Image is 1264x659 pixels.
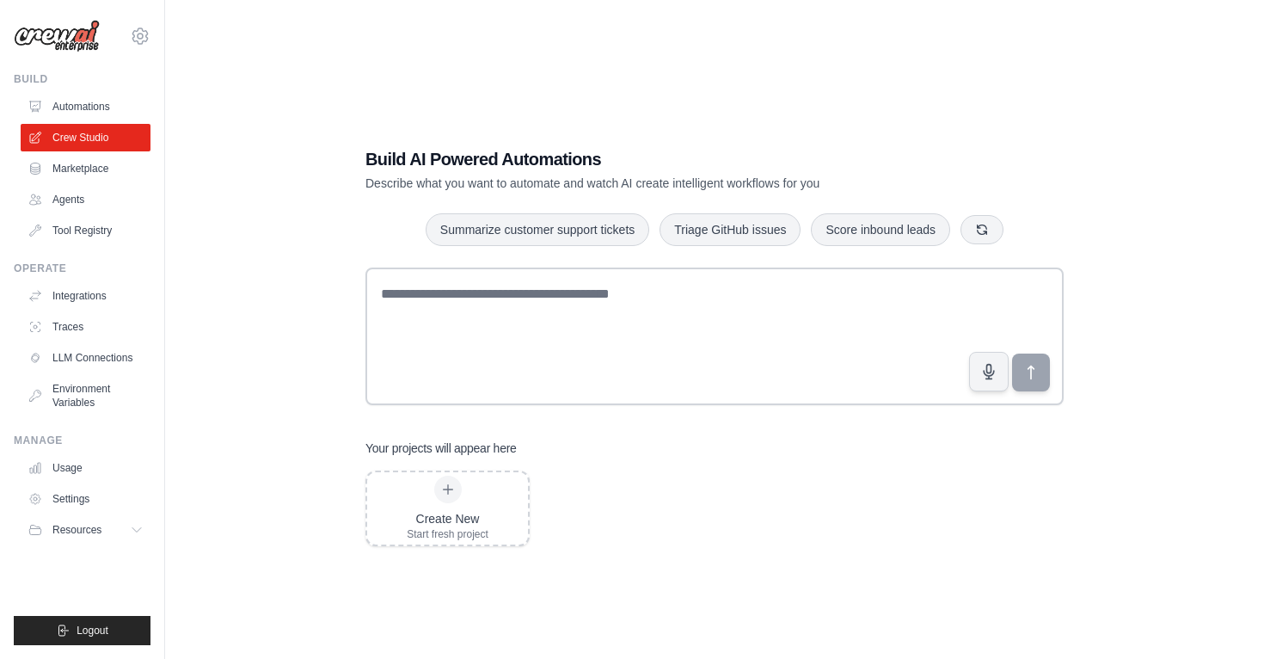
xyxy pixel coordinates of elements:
[21,344,150,372] a: LLM Connections
[77,624,108,637] span: Logout
[365,175,943,192] p: Describe what you want to automate and watch AI create intelligent workflows for you
[407,527,488,541] div: Start fresh project
[21,313,150,341] a: Traces
[21,186,150,213] a: Agents
[21,93,150,120] a: Automations
[960,215,1003,244] button: Get new suggestions
[14,616,150,645] button: Logout
[660,213,801,246] button: Triage GitHub issues
[407,510,488,527] div: Create New
[14,434,150,447] div: Manage
[21,124,150,151] a: Crew Studio
[21,375,150,416] a: Environment Variables
[426,213,649,246] button: Summarize customer support tickets
[21,516,150,544] button: Resources
[365,440,517,457] h3: Your projects will appear here
[21,155,150,182] a: Marketplace
[21,485,150,513] a: Settings
[14,20,100,52] img: Logo
[969,352,1009,391] button: Click to speak your automation idea
[811,213,950,246] button: Score inbound leads
[14,72,150,86] div: Build
[14,262,150,275] div: Operate
[21,217,150,244] a: Tool Registry
[21,454,150,482] a: Usage
[21,282,150,310] a: Integrations
[52,523,101,537] span: Resources
[365,147,943,171] h1: Build AI Powered Automations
